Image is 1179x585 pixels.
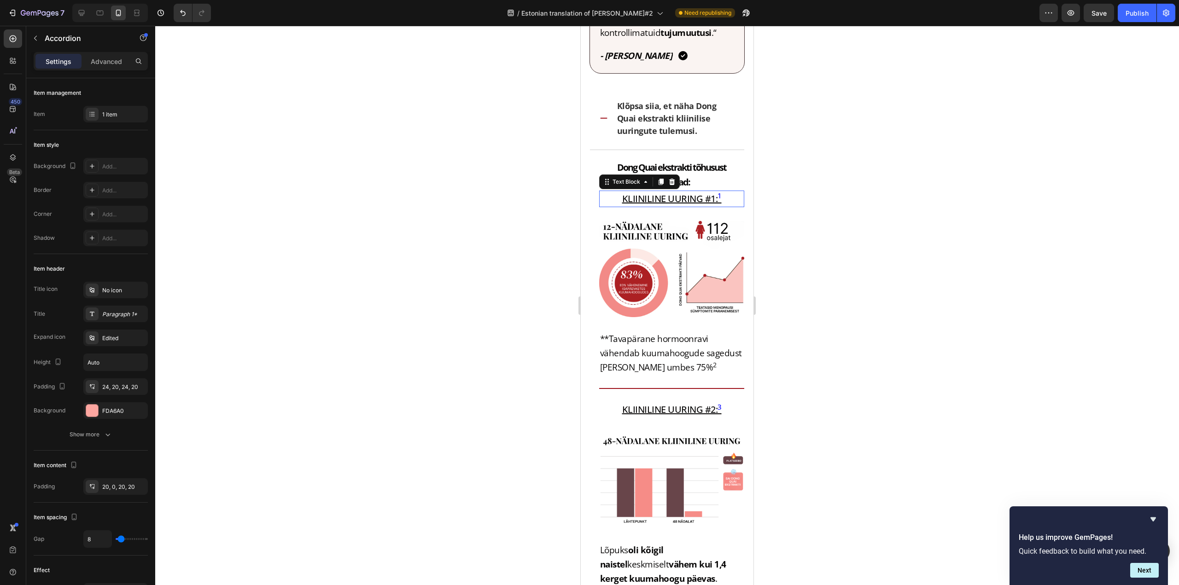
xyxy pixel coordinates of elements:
div: 20, 0, 20, 20 [102,483,146,491]
div: Item header [34,265,65,273]
iframe: Design area [581,26,753,585]
button: Publish [1118,4,1156,22]
p: Accordion [45,33,123,44]
div: Shadow [34,234,55,242]
p: Quick feedback to build what you need. [1019,547,1159,556]
div: Show more [70,430,112,439]
div: Title icon [34,285,58,293]
div: Add... [102,186,146,195]
button: Next question [1130,563,1159,578]
div: Height [34,356,64,369]
div: FDA6A0 [102,407,146,415]
input: Auto [84,354,147,371]
div: No icon [102,286,146,295]
div: Add... [102,234,146,243]
span: Save [1091,9,1107,17]
p: Settings [46,57,71,66]
button: Hide survey [1148,514,1159,525]
div: Add... [102,210,146,219]
div: Item [34,110,45,118]
div: Edited [102,334,146,342]
p: 7 [60,7,64,18]
div: Background [34,160,78,173]
div: Publish [1126,8,1149,18]
span: Estonian translation of [PERSON_NAME]#2 [521,8,653,18]
p: Advanced [91,57,122,66]
div: 24, 20, 24, 20 [102,383,146,391]
div: Title [34,310,45,318]
button: Save [1084,4,1114,22]
div: Expand icon [34,333,65,341]
span: Need republishing [684,9,731,17]
h2: Help us improve GemPages! [1019,532,1159,543]
div: Paragraph 1* [102,310,146,319]
div: Gap [34,535,44,543]
div: Effect [34,566,50,574]
div: Background [34,406,65,415]
div: Item content [34,459,79,472]
div: Border [34,186,52,194]
div: Padding [34,381,68,393]
div: Undo/Redo [174,4,211,22]
span: / [517,8,519,18]
div: Item spacing [34,511,80,524]
button: Show more [34,426,148,443]
div: Item style [34,141,59,149]
div: Corner [34,210,52,218]
div: Help us improve GemPages! [1019,514,1159,578]
div: 1 item [102,110,146,119]
div: 450 [9,98,22,105]
div: Item management [34,89,81,97]
input: Auto [84,531,111,547]
div: Padding [34,482,55,491]
div: Add... [102,162,146,171]
button: 7 [4,4,69,22]
div: Beta [7,168,22,176]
